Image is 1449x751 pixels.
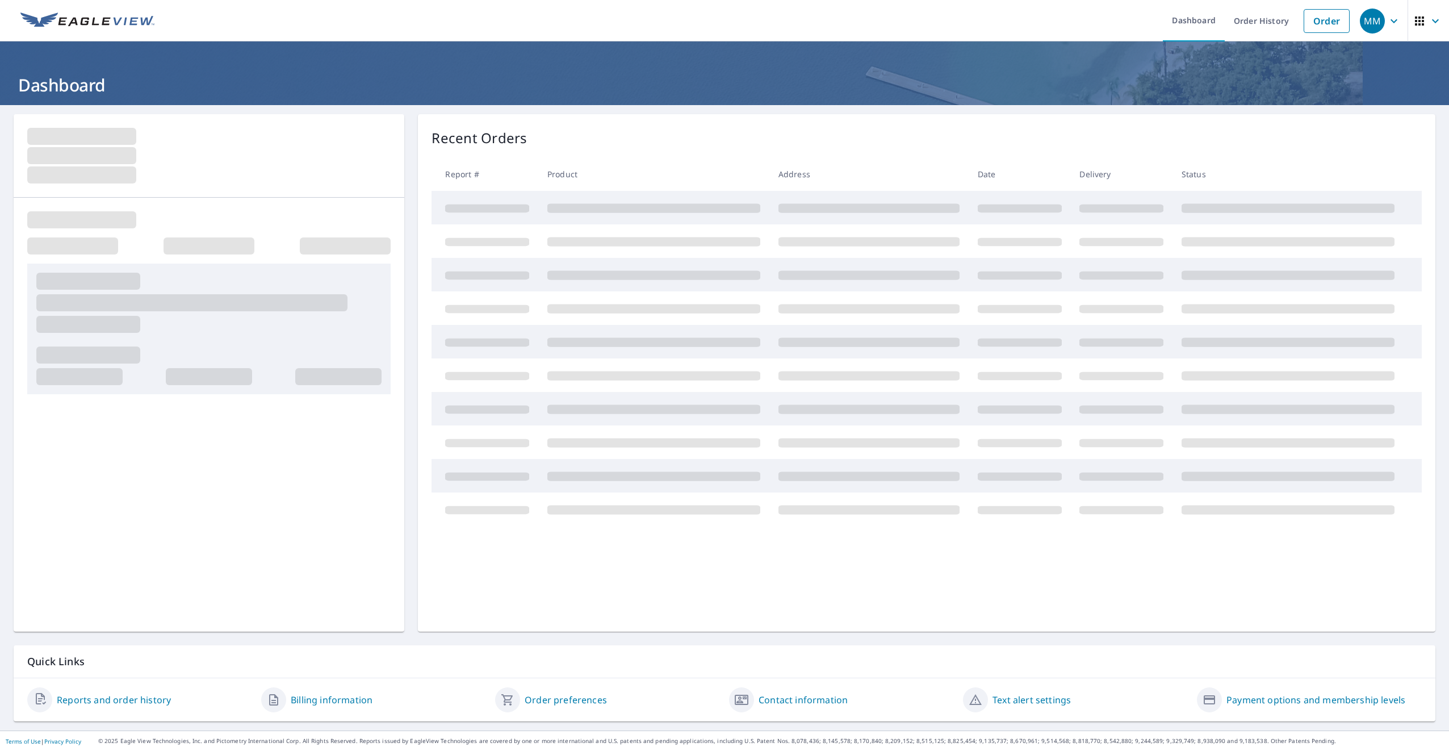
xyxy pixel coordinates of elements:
[432,157,538,191] th: Report #
[14,73,1435,97] h1: Dashboard
[1070,157,1172,191] th: Delivery
[759,693,848,707] a: Contact information
[57,693,171,707] a: Reports and order history
[769,157,969,191] th: Address
[538,157,769,191] th: Product
[6,738,81,745] p: |
[1172,157,1404,191] th: Status
[1304,9,1350,33] a: Order
[1226,693,1405,707] a: Payment options and membership levels
[1360,9,1385,34] div: MM
[44,737,81,745] a: Privacy Policy
[992,693,1071,707] a: Text alert settings
[525,693,607,707] a: Order preferences
[98,737,1443,745] p: © 2025 Eagle View Technologies, Inc. and Pictometry International Corp. All Rights Reserved. Repo...
[291,693,372,707] a: Billing information
[27,654,1422,669] p: Quick Links
[6,737,41,745] a: Terms of Use
[432,128,527,148] p: Recent Orders
[969,157,1071,191] th: Date
[20,12,154,30] img: EV Logo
